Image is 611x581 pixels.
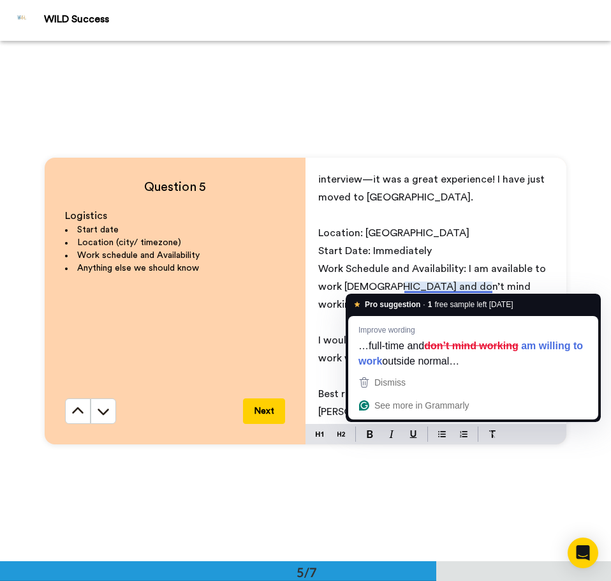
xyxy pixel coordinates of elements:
[438,429,446,439] img: bulleted-block.svg
[305,176,566,424] div: To enrich screen reader interactions, please activate Accessibility in Grammarly extension settings
[318,407,399,417] span: [PERSON_NAME]
[460,429,467,439] img: numbered-block.svg
[77,225,119,234] span: Start date
[568,538,598,568] div: Open Intercom Messenger
[337,429,345,439] img: heading-two-block.svg
[77,264,199,273] span: Anything else we should know
[318,335,534,363] span: I would be thrilled to have the opportunity to work with you!
[318,228,469,238] span: Location: [GEOGRAPHIC_DATA]
[367,430,373,438] img: bold-mark.svg
[77,251,200,260] span: Work schedule and Availability
[65,211,107,221] span: Logistics
[65,178,285,196] h4: Question 5
[276,563,337,581] div: 5/7
[318,389,381,399] span: Best regards,
[409,430,417,438] img: underline-mark.svg
[243,398,285,424] button: Next
[316,429,323,439] img: heading-one-block.svg
[318,246,432,256] span: Start Date: Immediately
[389,430,394,438] img: italic-mark.svg
[318,156,547,202] span: This is my first time doing such an interactive interview—it was a great experience! I have just ...
[77,238,181,247] span: Location (city/ timezone)
[318,264,548,310] span: Work Schedule and Availability: I am available to work [DEMOGRAPHIC_DATA] and don’t mind working ...
[44,13,610,26] div: WILD Success
[7,5,38,36] img: Profile Image
[489,430,496,438] img: clear-format.svg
